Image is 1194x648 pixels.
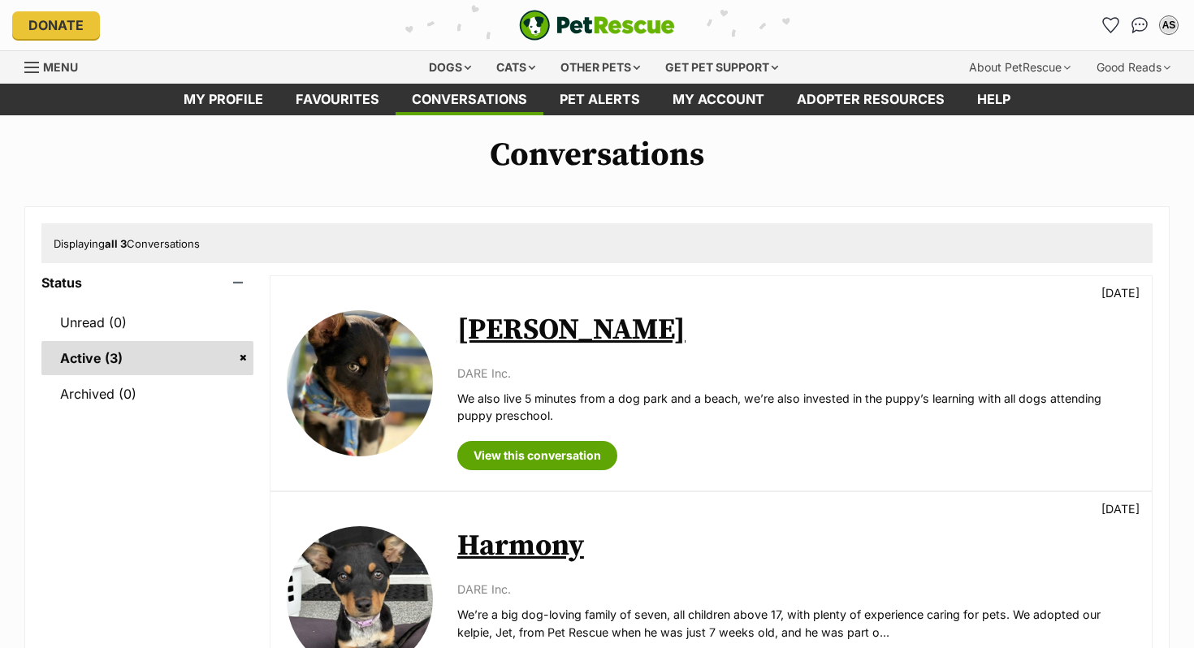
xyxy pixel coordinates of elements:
[457,441,617,470] a: View this conversation
[41,377,253,411] a: Archived (0)
[1131,17,1149,33] img: chat-41dd97257d64d25036548639549fe6c8038ab92f7586957e7f3b1b290dea8141.svg
[1127,12,1153,38] a: Conversations
[105,237,127,250] strong: all 3
[457,365,1136,382] p: DARE Inc.
[41,341,253,375] a: Active (3)
[549,51,651,84] div: Other pets
[12,11,100,39] a: Donate
[1161,17,1177,33] div: AS
[43,60,78,74] span: Menu
[543,84,656,115] a: Pet alerts
[958,51,1082,84] div: About PetRescue
[287,310,433,456] img: Kristoff
[417,51,482,84] div: Dogs
[457,528,584,564] a: Harmony
[1156,12,1182,38] button: My account
[457,581,1136,598] p: DARE Inc.
[41,305,253,339] a: Unread (0)
[396,84,543,115] a: conversations
[24,51,89,80] a: Menu
[41,275,253,290] header: Status
[457,606,1136,641] p: We’re a big dog-loving family of seven, all children above 17, with plenty of experience caring f...
[1085,51,1182,84] div: Good Reads
[1101,500,1140,517] p: [DATE]
[457,312,686,348] a: [PERSON_NAME]
[485,51,547,84] div: Cats
[781,84,961,115] a: Adopter resources
[519,10,675,41] a: PetRescue
[279,84,396,115] a: Favourites
[656,84,781,115] a: My account
[1097,12,1123,38] a: Favourites
[519,10,675,41] img: logo-e224e6f780fb5917bec1dbf3a21bbac754714ae5b6737aabdf751b685950b380.svg
[961,84,1027,115] a: Help
[54,237,200,250] span: Displaying Conversations
[167,84,279,115] a: My profile
[457,390,1136,425] p: We also live 5 minutes from a dog park and a beach, we’re also invested in the puppy’s learning w...
[1101,284,1140,301] p: [DATE]
[654,51,790,84] div: Get pet support
[1097,12,1182,38] ul: Account quick links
